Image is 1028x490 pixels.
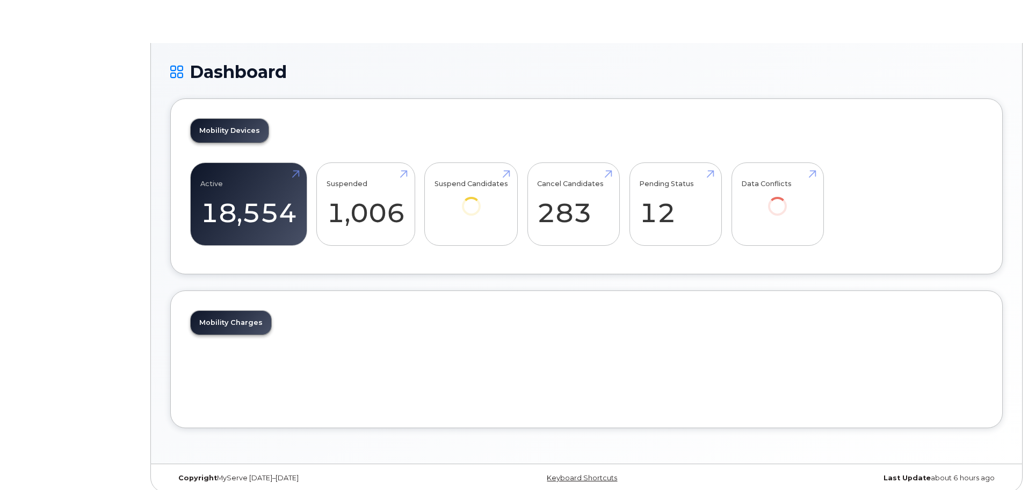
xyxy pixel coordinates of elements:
a: Active 18,554 [200,169,297,240]
a: Suspend Candidates [435,169,508,231]
strong: Copyright [178,474,217,482]
a: Mobility Devices [191,119,269,143]
a: Mobility Charges [191,311,271,335]
div: MyServe [DATE]–[DATE] [170,474,448,482]
a: Data Conflicts [741,169,814,231]
h1: Dashboard [170,62,1003,81]
a: Pending Status 12 [639,169,712,240]
a: Suspended 1,006 [327,169,405,240]
a: Keyboard Shortcuts [547,474,617,482]
div: about 6 hours ago [725,474,1003,482]
a: Cancel Candidates 283 [537,169,610,240]
strong: Last Update [884,474,931,482]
